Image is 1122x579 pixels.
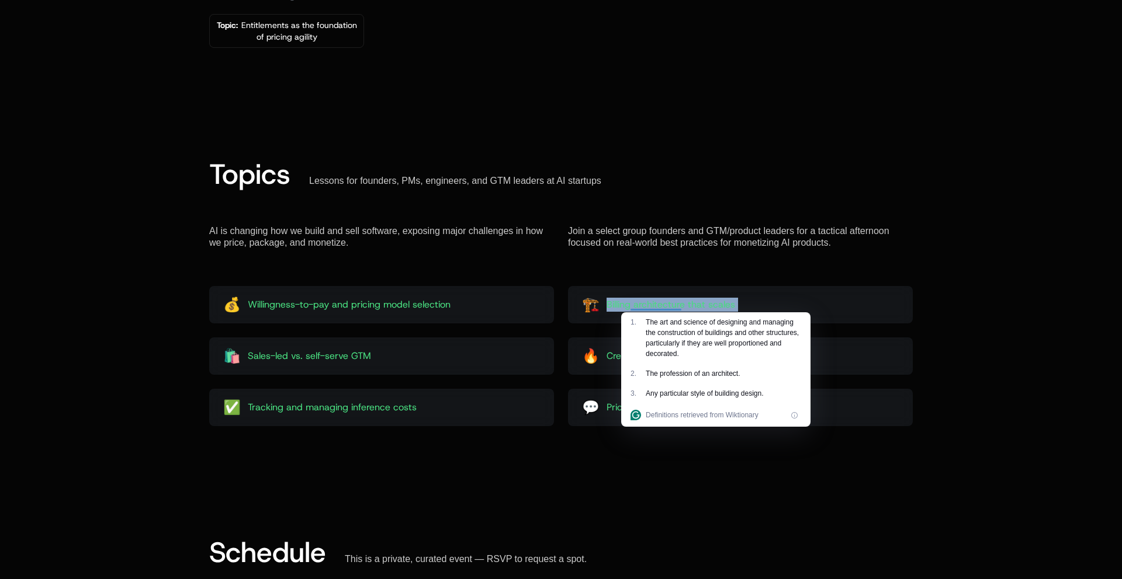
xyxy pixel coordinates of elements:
[607,349,796,363] span: Credits, usage-based pricing, and overages
[209,225,554,249] div: AI is changing how we build and sell software, exposing major challenges in how we price, package...
[345,553,587,565] div: This is a private, curated event — RSVP to request a spot.
[309,175,601,187] div: Lessons for founders, PMs, engineers, and GTM leaders at AI startups
[248,400,417,414] span: Tracking and managing inference costs
[248,349,371,363] span: Sales-led vs. self-serve GTM
[582,398,600,417] span: 💬
[607,400,725,414] span: Price negotiation strategies
[217,20,238,30] span: Topic:
[214,19,359,43] div: Entitlements as the foundation of pricing agility
[223,347,241,365] span: 🛍️
[209,155,290,193] span: Topics
[607,298,735,312] span: Billing architecture that scales
[223,398,241,417] span: ✅
[248,298,451,312] span: Willingness-to-pay and pricing model selection
[582,347,600,365] span: 🔥
[568,225,913,249] div: Join a select group founders and GTM/product leaders for a tactical afternoon focused on real-wor...
[582,295,600,314] span: 🏗️
[223,295,241,314] span: 💰
[209,533,326,571] span: Schedule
